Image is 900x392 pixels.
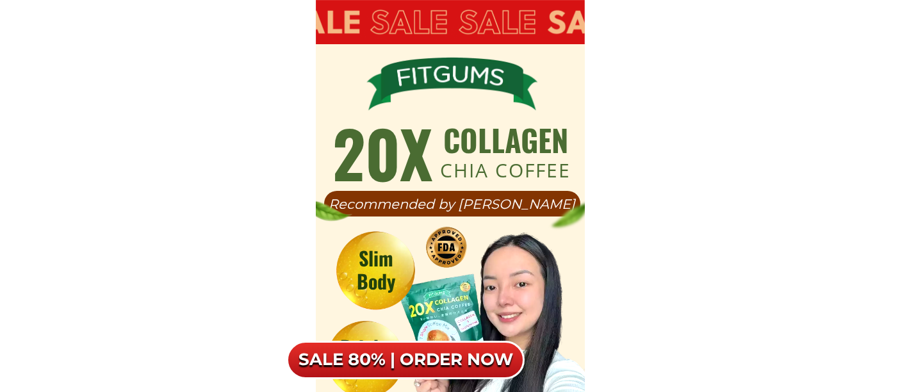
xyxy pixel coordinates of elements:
[331,120,434,184] h1: 20X
[333,336,397,382] h1: Bright Skin
[438,161,573,180] h1: chia coffee
[324,197,580,211] h1: Recommended by [PERSON_NAME]
[438,125,573,155] h1: collagen
[343,247,409,293] h1: Slim Body
[286,349,525,371] h6: SALE 80% | ORDER NOW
